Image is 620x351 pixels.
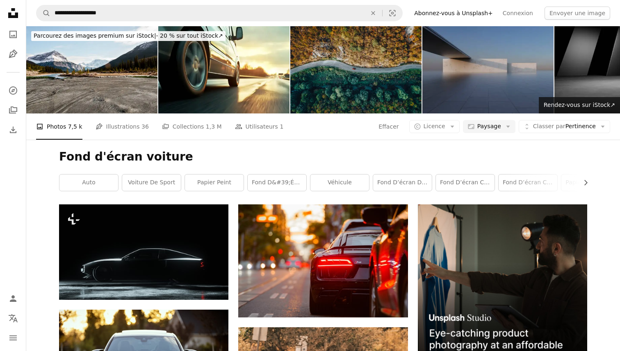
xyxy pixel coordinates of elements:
[5,330,21,346] button: Menu
[36,5,403,21] form: Rechercher des visuels sur tout le site
[436,174,495,191] a: fond d’écran couleur
[122,174,181,191] a: voiture de sport
[5,26,21,43] a: Photos
[364,5,382,21] button: Effacer
[545,7,610,20] button: Envoyer une image
[5,290,21,307] a: Connexion / S’inscrire
[34,32,223,39] span: - 20 % sur tout iStock ↗
[238,204,408,317] img: Audi R8 noire garée au bord de la route
[5,310,21,326] button: Langue
[141,122,149,131] span: 36
[5,122,21,138] a: Historique de téléchargement
[373,174,432,191] a: Fond d’écran de l’entreprise
[409,120,460,133] button: Licence
[59,204,228,299] img: Une voiture garée dans le noir avec ses phares allumés
[310,174,369,191] a: véhicule
[409,7,498,20] a: Abonnez-vous à Unsplash+
[499,174,557,191] a: fond d’écran cool
[463,120,515,133] button: Paysage
[248,174,306,191] a: fond d&#39;écran du bureau
[533,122,596,131] span: Pertinence
[59,248,228,256] a: Une voiture garée dans le noir avec ses phares allumés
[26,26,230,46] a: Parcourez des images premium sur iStock|- 20 % sur tout iStock↗
[424,123,445,129] span: Licence
[5,102,21,118] a: Collections
[280,122,283,131] span: 1
[59,174,118,191] a: auto
[206,122,222,131] span: 1,3 M
[561,174,620,191] a: papier peint d’art
[578,174,587,191] button: faire défiler la liste vers la droite
[519,120,610,133] button: Classer parPertinence
[378,120,399,133] button: Effacer
[5,46,21,62] a: Illustrations
[533,123,565,129] span: Classer par
[36,5,50,21] button: Rechercher sur Unsplash
[539,97,620,113] a: Rendez-vous sur iStock↗
[383,5,402,21] button: Recherche de visuels
[185,174,244,191] a: papier peint
[235,113,284,140] a: Utilisateurs 1
[544,102,615,108] span: Rendez-vous sur iStock ↗
[162,113,222,140] a: Collections 1,3 M
[59,149,587,164] h1: Fond d'écran voiture
[498,7,538,20] a: Connexion
[290,26,422,113] img: Route à travers la forêt
[477,122,501,131] span: Paysage
[34,32,156,39] span: Parcourez des images premium sur iStock |
[238,257,408,265] a: Audi R8 noire garée au bord de la route
[422,26,554,113] img: Rendu 3D de fond d’architecture futuriste avec sol en béton vide, présentation de voiture.
[96,113,149,140] a: Illustrations 36
[5,82,21,99] a: Explorer
[26,26,157,113] img: plage de terre vide avec des traces contre les Rocheuses canadiennes
[158,26,289,113] img: Car rushes along the highway at sunset , low angle side view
